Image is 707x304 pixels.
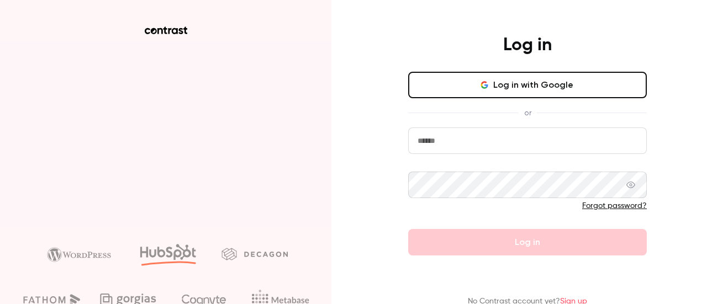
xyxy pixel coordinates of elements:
[582,202,647,210] a: Forgot password?
[519,107,537,119] span: or
[221,248,288,260] img: decagon
[503,34,552,56] h4: Log in
[408,72,647,98] button: Log in with Google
